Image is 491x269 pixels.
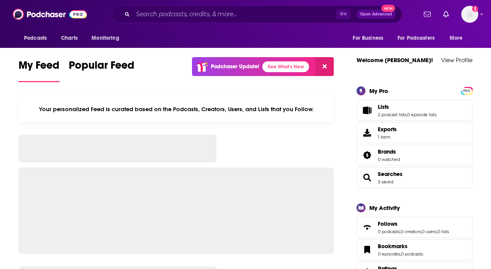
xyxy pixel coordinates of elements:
span: ⌘ K [336,9,350,19]
span: Exports [378,126,397,133]
a: 0 creators [401,229,421,234]
a: Exports [357,122,472,143]
a: My Feed [19,59,59,82]
div: Your personalized Feed is curated based on the Podcasts, Creators, Users, and Lists that you Follow. [19,96,334,122]
a: 0 lists [437,229,449,234]
span: Open Advanced [360,12,392,16]
span: For Business [353,33,383,44]
a: Lists [359,105,375,116]
span: Bookmarks [378,243,408,250]
span: For Podcasters [398,33,435,44]
span: Follows [357,217,472,238]
a: Searches [359,172,375,183]
span: New [381,5,395,12]
button: open menu [347,31,393,46]
span: , [406,112,407,117]
button: open menu [392,31,446,46]
span: Lists [378,103,389,110]
a: 3 saved [378,179,393,184]
img: User Profile [461,6,478,23]
span: Lists [357,100,472,121]
p: Podchaser Update! [211,63,259,70]
a: Follows [378,220,449,227]
a: 0 podcasts [378,229,400,234]
span: Popular Feed [69,59,134,76]
a: Lists [378,103,437,110]
a: 2 podcast lists [378,112,406,117]
a: Searches [378,171,403,178]
a: Show notifications dropdown [421,8,434,21]
span: Brands [357,145,472,166]
a: 0 podcasts [401,251,423,257]
svg: Add a profile image [472,6,478,12]
span: My Feed [19,59,59,76]
span: Follows [378,220,398,227]
div: My Pro [369,87,388,95]
div: Search podcasts, credits, & more... [112,5,402,23]
span: Exports [359,127,375,138]
a: View Profile [441,56,472,64]
span: PRO [462,88,471,94]
button: open menu [19,31,57,46]
input: Search podcasts, credits, & more... [133,8,336,20]
span: Charts [61,33,78,44]
span: Brands [378,148,396,155]
a: See What's New [262,61,309,72]
a: Bookmarks [378,243,423,250]
a: Bookmarks [359,244,375,255]
a: 0 episodes [378,251,400,257]
span: Monitoring [92,33,119,44]
a: Show notifications dropdown [440,8,452,21]
span: Bookmarks [357,239,472,260]
button: open menu [86,31,129,46]
span: 1 item [378,134,397,140]
span: Podcasts [24,33,47,44]
span: , [400,251,401,257]
span: , [400,229,401,234]
button: Show profile menu [461,6,478,23]
a: 0 users [422,229,437,234]
a: Follows [359,222,375,233]
img: Podchaser - Follow, Share and Rate Podcasts [13,7,87,22]
span: More [450,33,463,44]
button: Open AdvancedNew [357,10,396,19]
span: Logged in as TrevorC [461,6,478,23]
div: My Activity [369,204,400,211]
a: 0 watched [378,157,400,162]
a: Brands [359,150,375,161]
a: Charts [56,31,82,46]
a: Brands [378,148,400,155]
a: PRO [462,87,471,93]
button: open menu [444,31,472,46]
a: 0 episode lists [407,112,437,117]
a: Popular Feed [69,59,134,82]
span: , [421,229,422,234]
a: Welcome [PERSON_NAME]! [357,56,433,64]
span: Searches [357,167,472,188]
